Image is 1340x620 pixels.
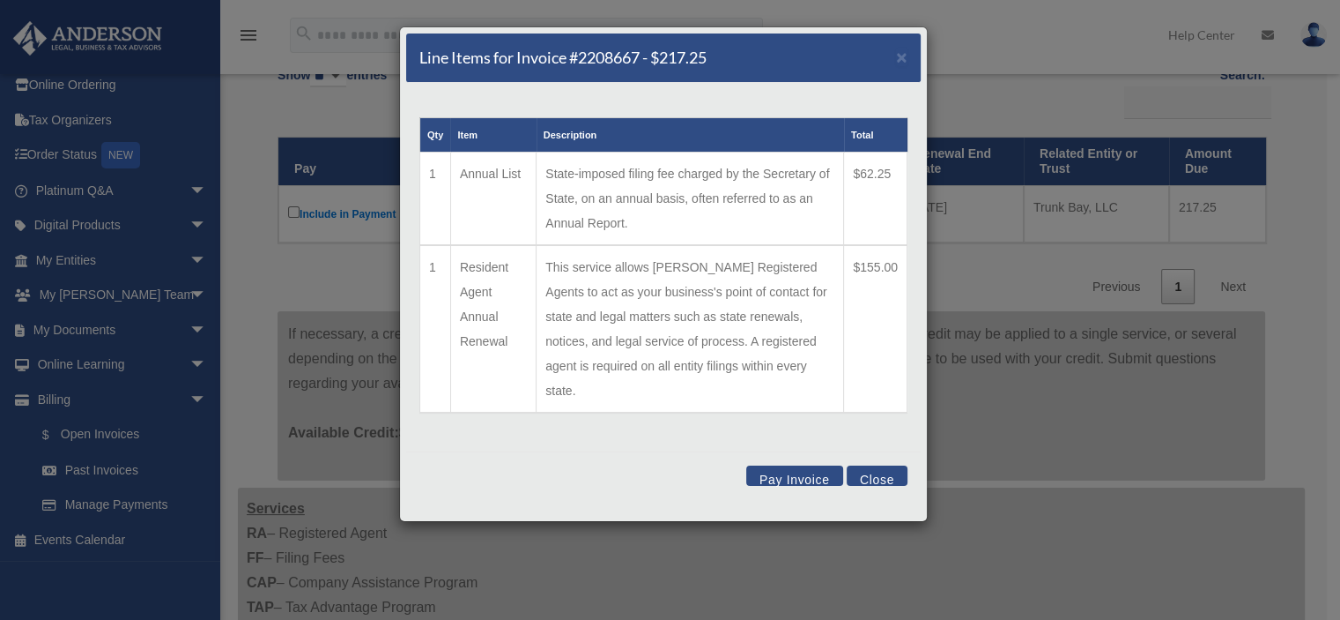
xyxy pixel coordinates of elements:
td: $155.00 [844,245,907,413]
td: Resident Agent Annual Renewal [450,245,536,413]
td: Annual List [450,153,536,246]
button: Close [847,466,907,486]
td: This service allows [PERSON_NAME] Registered Agents to act as your business's point of contact fo... [537,245,844,413]
button: Pay Invoice [746,466,843,486]
td: State-imposed filing fee charged by the Secretary of State, on an annual basis, often referred to... [537,153,844,246]
td: 1 [420,245,451,413]
span: × [896,47,907,67]
h5: Line Items for Invoice #2208667 - $217.25 [419,47,707,69]
th: Description [537,118,844,153]
button: Close [896,48,907,66]
th: Total [844,118,907,153]
th: Qty [420,118,451,153]
td: 1 [420,153,451,246]
th: Item [450,118,536,153]
td: $62.25 [844,153,907,246]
